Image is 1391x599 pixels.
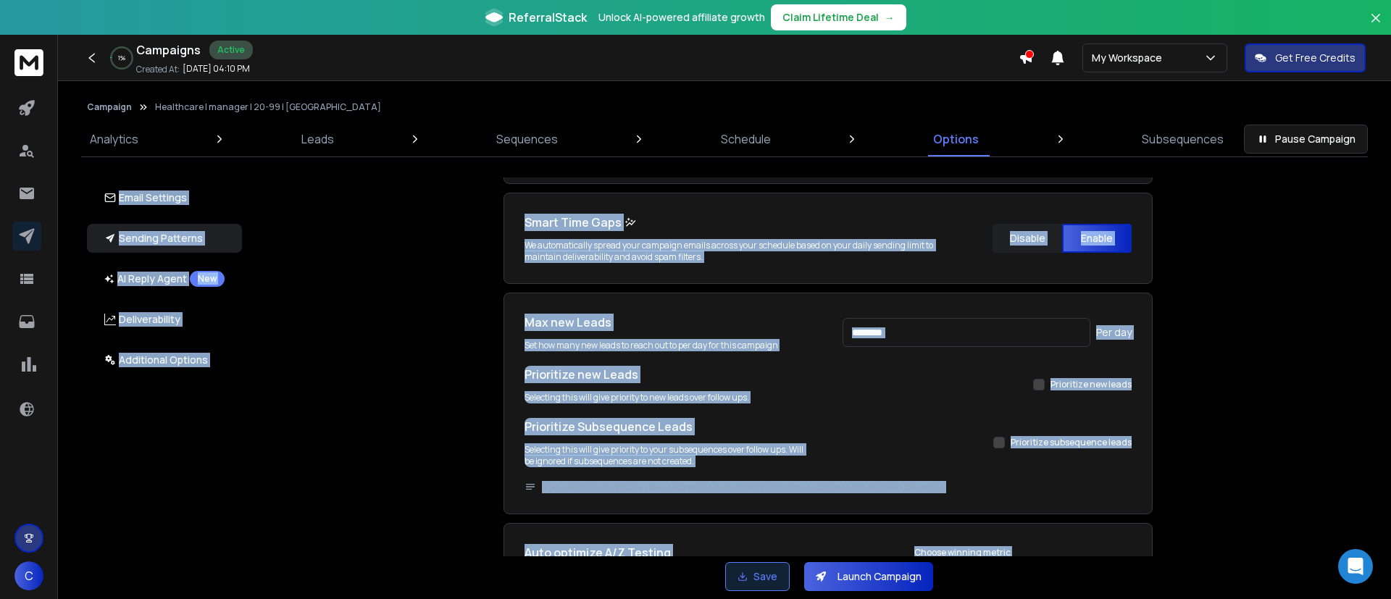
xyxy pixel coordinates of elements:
[885,10,895,25] span: →
[136,41,201,59] h1: Campaigns
[155,101,381,113] p: Healthcare | manager | 20-99 | [GEOGRAPHIC_DATA]
[90,130,138,148] p: Analytics
[1133,122,1232,156] a: Subsequences
[496,130,558,148] p: Sequences
[598,10,765,25] p: Unlock AI-powered affiliate growth
[293,122,343,156] a: Leads
[209,41,253,59] div: Active
[118,54,125,62] p: 1 %
[1092,51,1168,65] p: My Workspace
[87,183,242,212] button: Email Settings
[488,122,567,156] a: Sequences
[771,4,906,30] button: Claim Lifetime Deal→
[183,63,250,75] p: [DATE] 04:10 PM
[509,9,587,26] span: ReferralStack
[1338,549,1373,584] div: Open Intercom Messenger
[14,561,43,590] button: C
[1245,43,1366,72] button: Get Free Credits
[933,130,979,148] p: Options
[1142,130,1224,148] p: Subsequences
[721,130,771,148] p: Schedule
[87,101,132,113] button: Campaign
[104,190,187,205] p: Email Settings
[136,64,180,75] p: Created At:
[1366,9,1385,43] button: Close banner
[1275,51,1356,65] p: Get Free Credits
[81,122,147,156] a: Analytics
[712,122,780,156] a: Schedule
[1244,125,1368,154] button: Pause Campaign
[924,122,987,156] a: Options
[301,130,334,148] p: Leads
